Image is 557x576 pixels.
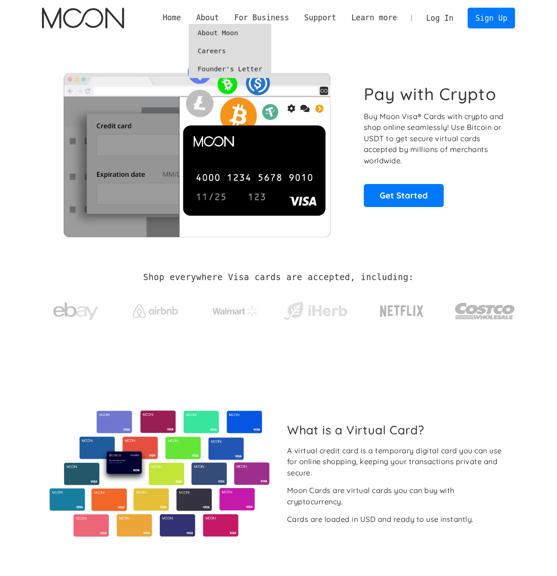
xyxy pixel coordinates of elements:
img: Costco [455,294,515,328]
img: Airbnb [133,304,178,318]
a: Home [155,12,189,23]
img: Walmart [213,306,258,317]
a: Costco [455,285,515,332]
img: Netflix [379,300,424,323]
div: Moon Cards are virtual cards you can buy with cryptocurrency. [287,485,508,507]
a: ebay [42,288,109,330]
a: home [42,8,124,28]
div: About [189,12,227,23]
h2: What is a Virtual Card? [287,423,508,437]
h1: Pay with Crypto [364,84,497,104]
div: A virtual credit card is a temporary digital card you can use for online shopping, keeping your t... [287,445,508,479]
div: Learn more [351,12,397,23]
a: Walmart [202,297,269,321]
h2: Shop everywhere Visa cards are accepted, including: [143,272,413,282]
div: Support [304,12,336,23]
div: For Business [234,12,289,23]
div: About [196,12,219,23]
div: For Business [227,12,297,23]
nav: About [189,24,271,78]
a: Careers [189,42,271,60]
img: Moon Logo [42,8,124,28]
a: About Moon [189,24,271,42]
a: Log In [418,8,461,28]
div: Cards are loaded in USD and ready to use instantly. [287,514,473,525]
div: Learn more [344,12,405,23]
img: Moon Cards let you spend your crypto anywhere Visa is accepted. [42,54,351,237]
p: Buy Moon Visa® Cards with crypto and shop online seamlessly! Use Bitcoin or USDT to get secure vi... [364,111,505,166]
a: Founder's Letter [189,60,271,78]
img: iHerb [282,300,349,323]
a: Sign Up [468,8,515,28]
a: Airbnb [122,295,189,323]
img: Virtual cards from Moon [48,410,271,537]
a: Get Started [364,184,444,207]
img: ebay [53,297,98,326]
a: Netflix [362,291,442,327]
div: Support [297,12,343,23]
a: iHerb [282,290,349,327]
